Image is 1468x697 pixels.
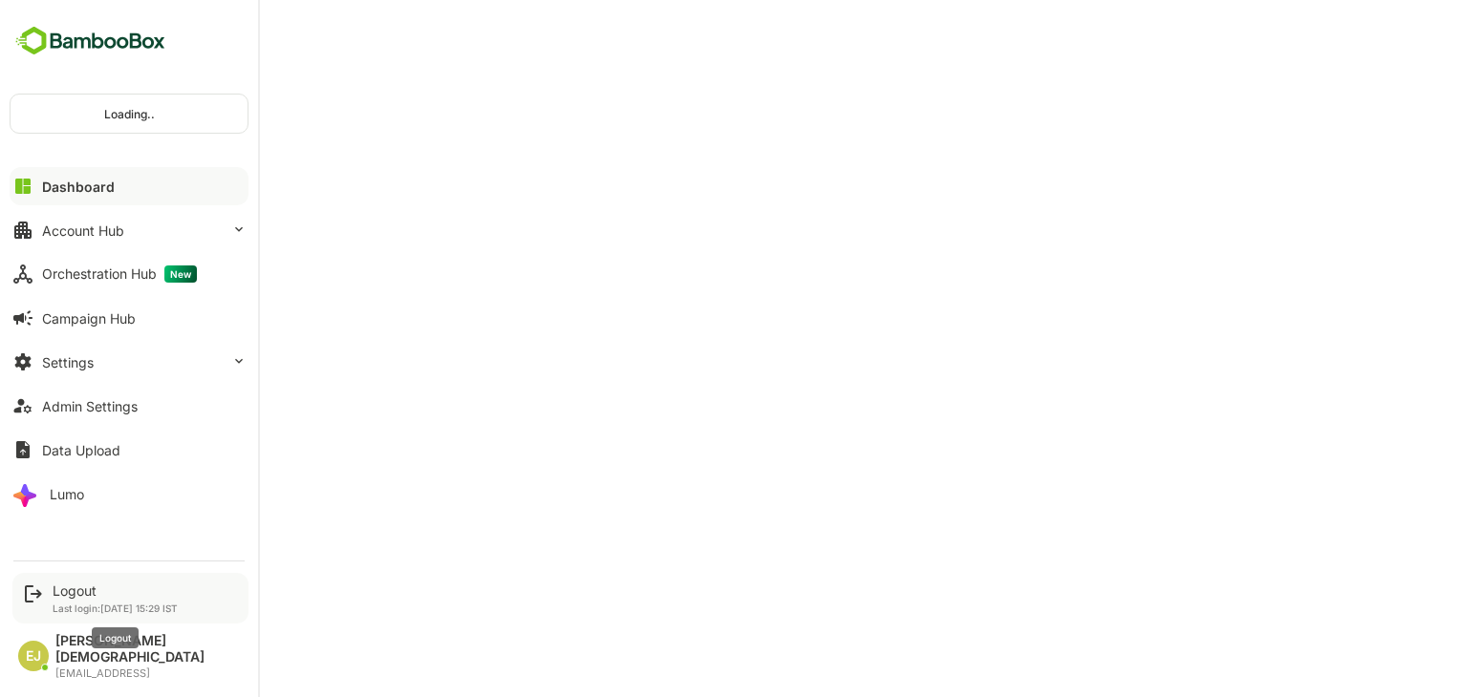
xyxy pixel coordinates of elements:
button: Campaign Hub [10,299,248,337]
div: Data Upload [42,442,120,458]
button: Orchestration HubNew [10,255,248,293]
div: Logout [53,582,178,599]
p: Last login: [DATE] 15:29 IST [53,602,178,614]
div: Dashboard [42,179,115,195]
button: Account Hub [10,211,248,249]
div: Loading.. [11,95,248,133]
button: Data Upload [10,431,248,469]
div: Admin Settings [42,398,138,414]
button: Admin Settings [10,387,248,425]
div: Lumo [50,486,84,502]
span: New [164,265,197,283]
button: Settings [10,343,248,381]
div: Account Hub [42,222,124,239]
img: BambooboxFullLogoMark.5f36c76dfaba33ec1ec1367b70bb1252.svg [10,23,171,59]
button: Dashboard [10,167,248,205]
div: [PERSON_NAME][DEMOGRAPHIC_DATA] [55,633,239,665]
div: Campaign Hub [42,310,136,327]
button: Lumo [10,475,248,513]
div: Settings [42,354,94,370]
div: [EMAIL_ADDRESS] [55,667,239,680]
div: Orchestration Hub [42,265,197,283]
div: EJ [18,641,49,671]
